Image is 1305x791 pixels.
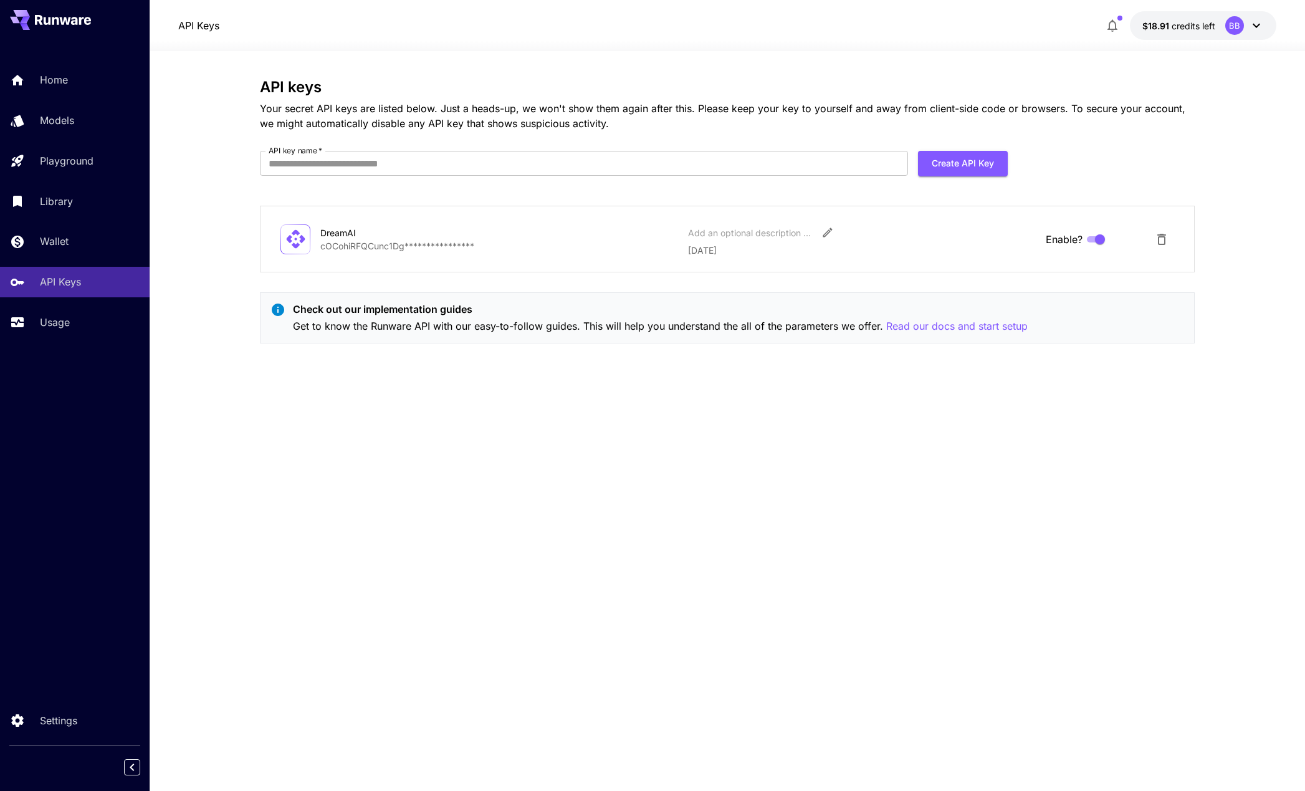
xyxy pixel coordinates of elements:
div: Add an optional description or comment [688,226,813,239]
p: [DATE] [688,244,1036,257]
h3: API keys [260,79,1195,96]
button: Read our docs and start setup [886,319,1028,334]
p: Get to know the Runware API with our easy-to-follow guides. This will help you understand the all... [293,319,1028,334]
p: Models [40,113,74,128]
a: API Keys [178,18,219,33]
span: $18.91 [1142,21,1172,31]
div: Collapse sidebar [133,756,150,779]
label: API key name [269,145,322,156]
p: Check out our implementation guides [293,302,1028,317]
button: $18.91295BB [1130,11,1276,40]
button: Collapse sidebar [124,759,140,775]
span: Enable? [1046,232,1083,247]
button: Edit [816,221,839,244]
div: $18.91295 [1142,19,1215,32]
p: API Keys [40,274,81,289]
span: credits left [1172,21,1215,31]
p: Usage [40,315,70,330]
p: Wallet [40,234,69,249]
p: Settings [40,713,77,728]
div: BB [1225,16,1244,35]
div: DreamAI [320,226,445,239]
nav: breadcrumb [178,18,219,33]
p: Your secret API keys are listed below. Just a heads-up, we won't show them again after this. Plea... [260,101,1195,131]
button: Create API Key [918,151,1008,176]
p: Library [40,194,73,209]
p: Home [40,72,68,87]
p: Playground [40,153,93,168]
button: Delete API Key [1149,227,1174,252]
